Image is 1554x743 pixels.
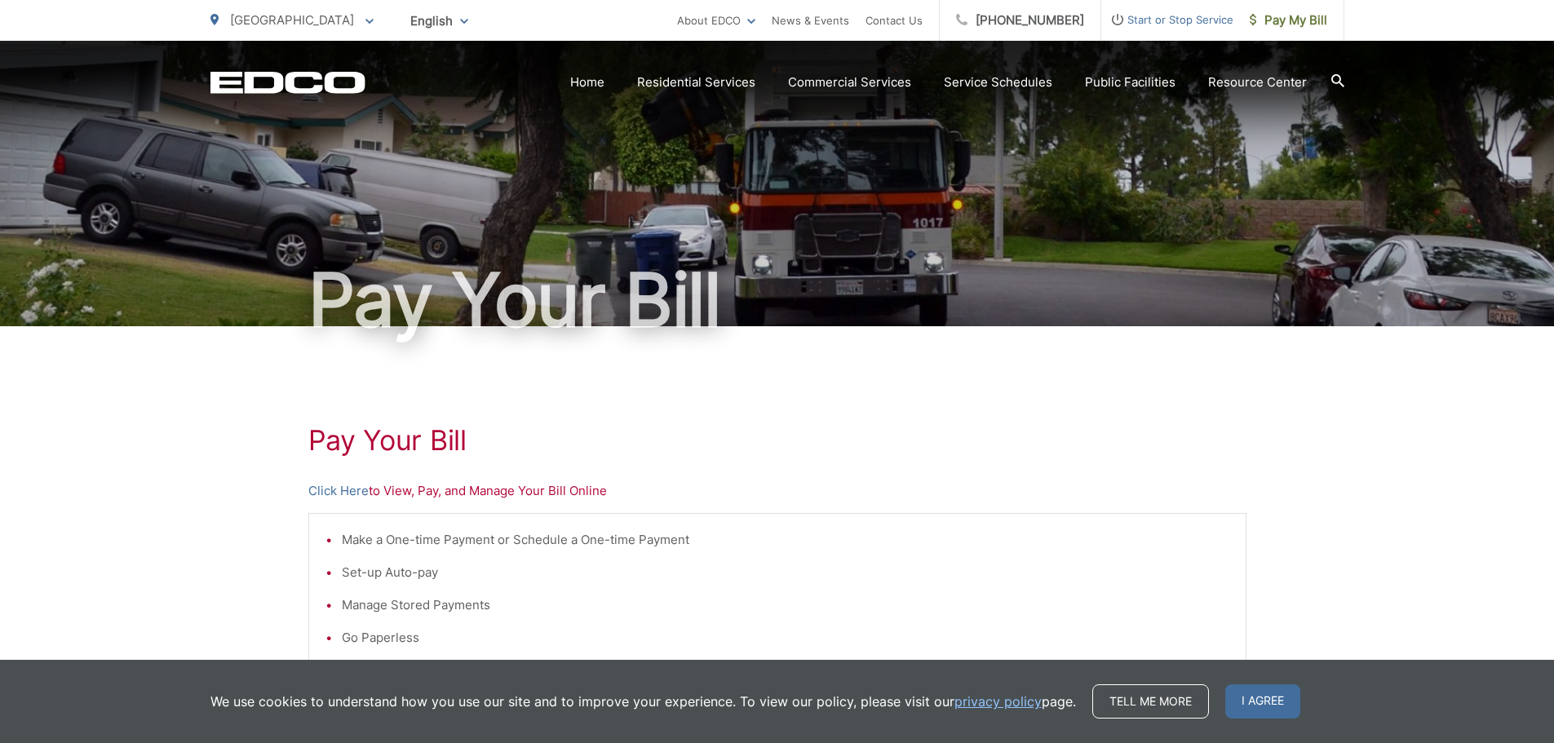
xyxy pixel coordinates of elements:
[210,259,1344,341] h1: Pay Your Bill
[944,73,1052,92] a: Service Schedules
[866,11,923,30] a: Contact Us
[342,530,1229,550] li: Make a One-time Payment or Schedule a One-time Payment
[788,73,911,92] a: Commercial Services
[1092,684,1209,719] a: Tell me more
[954,692,1042,711] a: privacy policy
[772,11,849,30] a: News & Events
[342,628,1229,648] li: Go Paperless
[570,73,604,92] a: Home
[230,12,354,28] span: [GEOGRAPHIC_DATA]
[308,424,1246,457] h1: Pay Your Bill
[1208,73,1307,92] a: Resource Center
[210,692,1076,711] p: We use cookies to understand how you use our site and to improve your experience. To view our pol...
[308,481,1246,501] p: to View, Pay, and Manage Your Bill Online
[1225,684,1300,719] span: I agree
[398,7,480,35] span: English
[677,11,755,30] a: About EDCO
[342,595,1229,615] li: Manage Stored Payments
[342,563,1229,582] li: Set-up Auto-pay
[308,481,369,501] a: Click Here
[1085,73,1175,92] a: Public Facilities
[210,71,365,94] a: EDCD logo. Return to the homepage.
[1250,11,1327,30] span: Pay My Bill
[637,73,755,92] a: Residential Services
